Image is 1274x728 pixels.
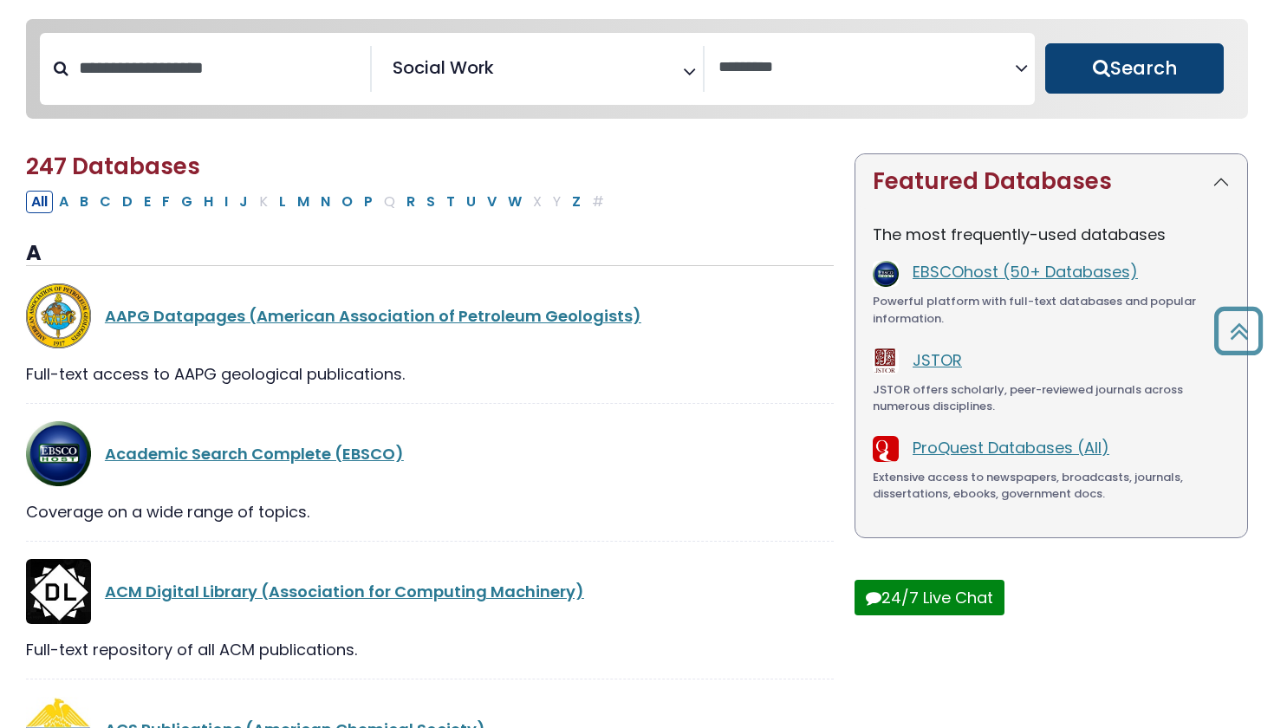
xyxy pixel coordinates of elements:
[393,55,494,81] span: Social Work
[198,191,218,213] button: Filter Results H
[913,437,1109,458] a: ProQuest Databases (All)
[26,638,834,661] div: Full-text repository of all ACM publications.
[54,191,74,213] button: Filter Results A
[386,55,494,81] li: Social Work
[26,151,200,182] span: 247 Databases
[855,154,1247,209] button: Featured Databases
[336,191,358,213] button: Filter Results O
[117,191,138,213] button: Filter Results D
[482,191,502,213] button: Filter Results V
[718,59,1015,77] textarea: Search
[94,191,116,213] button: Filter Results C
[26,190,611,211] div: Alpha-list to filter by first letter of database name
[461,191,481,213] button: Filter Results U
[105,581,584,602] a: ACM Digital Library (Association for Computing Machinery)
[855,580,1004,615] button: 24/7 Live Chat
[401,191,420,213] button: Filter Results R
[873,293,1230,327] div: Powerful platform with full-text databases and popular information.
[497,64,510,82] textarea: Search
[105,443,404,465] a: Academic Search Complete (EBSCO)
[68,54,370,82] input: Search database by title or keyword
[26,241,834,267] h3: A
[873,223,1230,246] p: The most frequently-used databases
[1045,43,1224,94] button: Submit for Search Results
[234,191,253,213] button: Filter Results J
[913,349,962,371] a: JSTOR
[913,261,1138,283] a: EBSCOhost (50+ Databases)
[176,191,198,213] button: Filter Results G
[292,191,315,213] button: Filter Results M
[75,191,94,213] button: Filter Results B
[274,191,291,213] button: Filter Results L
[26,500,834,523] div: Coverage on a wide range of topics.
[1207,315,1270,347] a: Back to Top
[26,362,834,386] div: Full-text access to AAPG geological publications.
[157,191,175,213] button: Filter Results F
[873,469,1230,503] div: Extensive access to newspapers, broadcasts, journals, dissertations, ebooks, government docs.
[873,381,1230,415] div: JSTOR offers scholarly, peer-reviewed journals across numerous disciplines.
[219,191,233,213] button: Filter Results I
[359,191,378,213] button: Filter Results P
[315,191,335,213] button: Filter Results N
[503,191,527,213] button: Filter Results W
[105,305,641,327] a: AAPG Datapages (American Association of Petroleum Geologists)
[26,19,1248,120] nav: Search filters
[139,191,156,213] button: Filter Results E
[421,191,440,213] button: Filter Results S
[567,191,586,213] button: Filter Results Z
[441,191,460,213] button: Filter Results T
[26,191,53,213] button: All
